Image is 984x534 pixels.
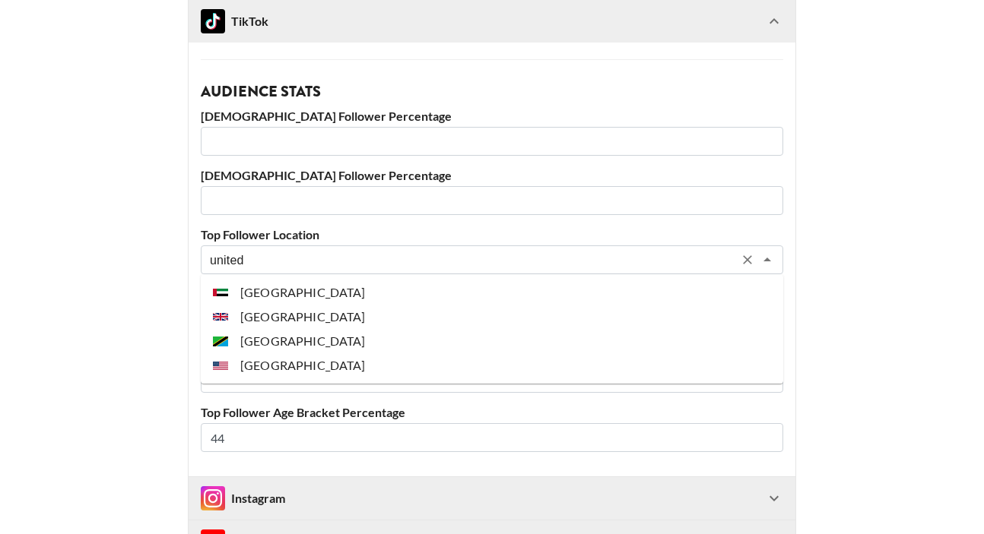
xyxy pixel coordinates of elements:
[189,477,795,520] div: InstagramInstagram
[757,249,778,270] button: Close
[201,227,783,242] label: Top Follower Location
[201,305,783,329] li: [GEOGRAPHIC_DATA]
[201,486,225,510] img: Instagram
[201,109,783,124] label: [DEMOGRAPHIC_DATA] Follower Percentage
[201,9,268,33] div: TikTok
[737,249,758,270] button: Clear
[201,9,225,33] img: TikTok
[201,84,783,100] h3: Audience Stats
[201,280,783,305] li: [GEOGRAPHIC_DATA]
[201,168,783,183] label: [DEMOGRAPHIC_DATA] Follower Percentage
[201,486,285,510] div: Instagram
[201,329,783,353] li: [GEOGRAPHIC_DATA]
[201,405,783,420] label: Top Follower Age Bracket Percentage
[201,353,783,378] li: [GEOGRAPHIC_DATA]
